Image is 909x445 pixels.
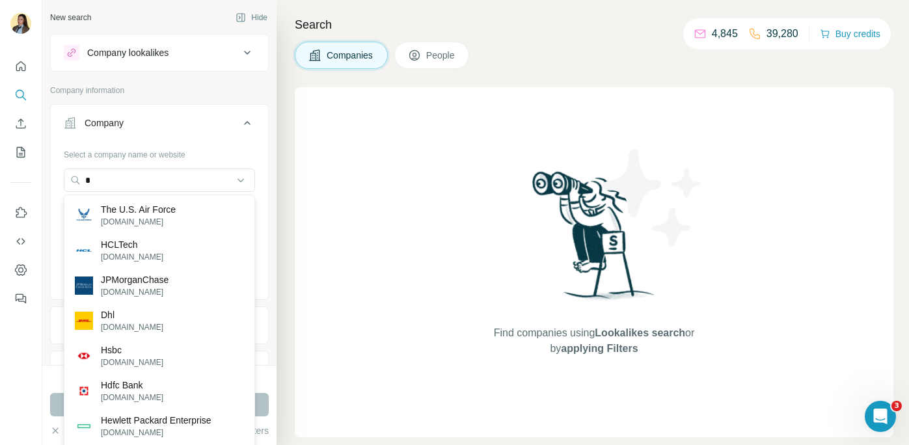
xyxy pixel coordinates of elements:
iframe: Intercom live chat [865,401,896,432]
button: Use Surfe on LinkedIn [10,201,31,224]
span: Find companies using or by [490,325,698,357]
div: Company [85,116,124,129]
button: HQ location [51,354,268,385]
div: New search [50,12,91,23]
span: People [426,49,456,62]
div: Company lookalikes [87,46,169,59]
p: Company information [50,85,269,96]
p: [DOMAIN_NAME] [101,321,163,333]
p: Hsbc [101,344,163,357]
p: 39,280 [767,26,798,42]
img: Hdfc Bank [75,382,93,400]
span: 3 [891,401,902,411]
p: [DOMAIN_NAME] [101,286,169,298]
span: Lookalikes search [595,327,685,338]
p: [DOMAIN_NAME] [101,392,163,403]
span: applying Filters [561,343,638,354]
button: Buy credits [820,25,880,43]
p: The U.S. Air Force [101,203,176,216]
img: Surfe Illustration - Woman searching with binoculars [526,168,662,313]
button: Company lookalikes [51,37,268,68]
p: Dhl [101,308,163,321]
img: Hewlett Packard Enterprise [75,417,93,435]
img: Dhl [75,312,93,330]
button: Clear [50,424,87,437]
button: My lists [10,141,31,164]
span: Companies [327,49,374,62]
p: [DOMAIN_NAME] [101,251,163,263]
button: Company [51,107,268,144]
img: Hsbc [75,347,93,365]
button: Hide [226,8,277,27]
button: Enrich CSV [10,112,31,135]
img: Avatar [10,13,31,34]
button: Industry [51,310,268,341]
img: Surfe Illustration - Stars [594,139,711,256]
p: HCLTech [101,238,163,251]
p: JPMorganChase [101,273,169,286]
p: 4,845 [712,26,738,42]
img: HCLTech [75,241,93,260]
img: The U.S. Air Force [75,206,93,224]
h4: Search [295,16,893,34]
button: Search [10,83,31,107]
button: Feedback [10,287,31,310]
p: Hewlett Packard Enterprise [101,414,211,427]
p: [DOMAIN_NAME] [101,357,163,368]
img: JPMorganChase [75,276,93,295]
button: Use Surfe API [10,230,31,253]
button: Dashboard [10,258,31,282]
button: Quick start [10,55,31,78]
p: [DOMAIN_NAME] [101,216,176,228]
p: [DOMAIN_NAME] [101,427,211,438]
div: Select a company name or website [64,144,255,161]
p: Hdfc Bank [101,379,163,392]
